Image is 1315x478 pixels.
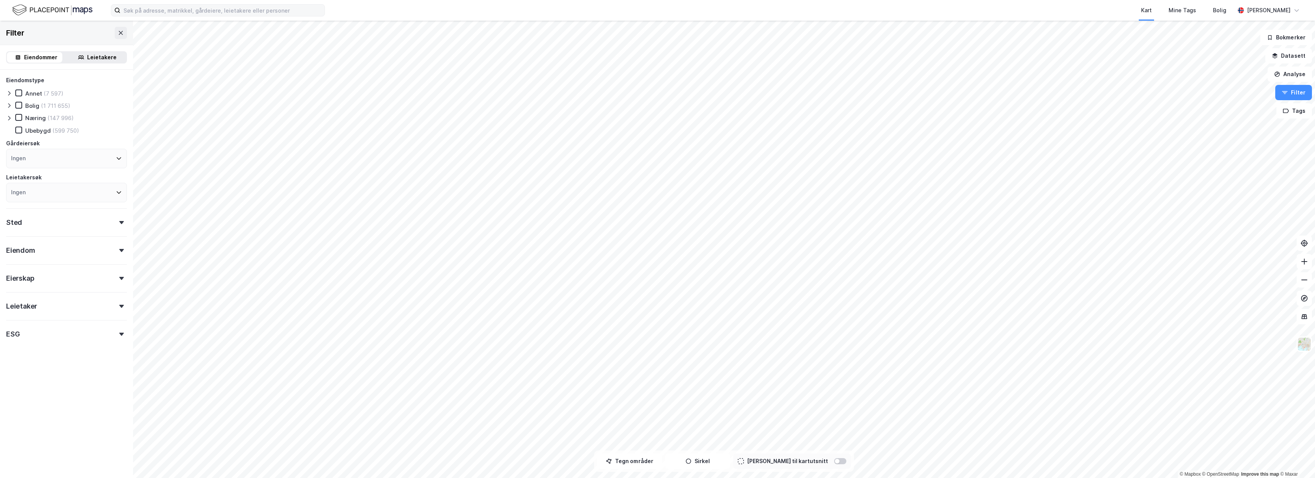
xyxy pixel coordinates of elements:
[25,114,46,122] div: Næring
[1268,67,1312,82] button: Analyse
[87,53,117,62] div: Leietakere
[1247,6,1291,15] div: [PERSON_NAME]
[6,218,22,227] div: Sted
[665,454,730,469] button: Sirkel
[597,454,662,469] button: Tegn områder
[52,127,79,134] div: (599 750)
[1241,471,1279,477] a: Improve this map
[1169,6,1196,15] div: Mine Tags
[41,102,70,109] div: (1 711 655)
[1260,30,1312,45] button: Bokmerker
[1275,85,1312,100] button: Filter
[747,457,828,466] div: [PERSON_NAME] til kartutsnitt
[6,27,24,39] div: Filter
[47,114,74,122] div: (147 996)
[24,53,57,62] div: Eiendommer
[1276,103,1312,119] button: Tags
[6,330,19,339] div: ESG
[1277,441,1315,478] div: Kontrollprogram for chat
[6,76,44,85] div: Eiendomstype
[6,274,34,283] div: Eierskap
[1141,6,1152,15] div: Kart
[25,102,39,109] div: Bolig
[25,90,42,97] div: Annet
[6,139,40,148] div: Gårdeiersøk
[44,90,63,97] div: (7 597)
[6,173,42,182] div: Leietakersøk
[12,3,93,17] img: logo.f888ab2527a4732fd821a326f86c7f29.svg
[6,246,35,255] div: Eiendom
[1180,471,1201,477] a: Mapbox
[1265,48,1312,63] button: Datasett
[11,154,26,163] div: Ingen
[1213,6,1226,15] div: Bolig
[11,188,26,197] div: Ingen
[1297,337,1312,351] img: Z
[1277,441,1315,478] iframe: Chat Widget
[25,127,51,134] div: Ubebygd
[6,302,37,311] div: Leietaker
[120,5,325,16] input: Søk på adresse, matrikkel, gårdeiere, leietakere eller personer
[1202,471,1239,477] a: OpenStreetMap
